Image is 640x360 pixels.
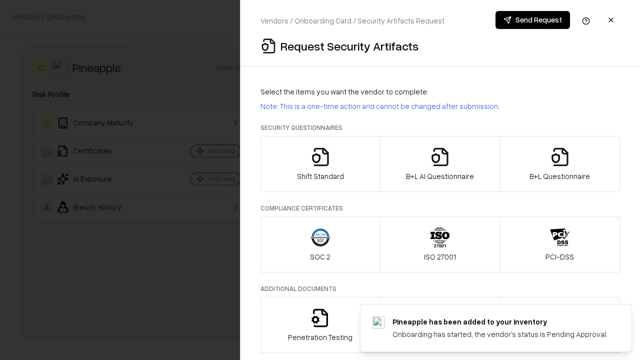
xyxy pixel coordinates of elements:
button: B+L Questionnaire [499,136,620,192]
p: ISO 27001 [424,251,456,262]
p: Select the items you want the vendor to complete: [260,86,620,97]
p: SOC 2 [310,251,330,262]
p: Note: This is a one-time action and cannot be changed after submission. [260,101,620,111]
button: Privacy Policy [380,297,500,353]
button: B+L AI Questionnaire [380,136,500,192]
button: PCI-DSS [499,216,620,272]
p: Request Security Artifacts [280,38,418,54]
p: B+L Questionnaire [529,171,590,181]
p: Additional Documents [260,284,620,293]
img: pineappleenergy.com [372,316,384,328]
p: Security Questionnaires [260,123,620,132]
p: B+L AI Questionnaire [406,171,474,181]
p: Shift Standard [297,171,344,181]
div: Onboarding has started, the vendor's status is Pending Approval. [392,329,607,339]
button: Send Request [495,11,570,29]
p: Compliance Certificates [260,204,620,212]
button: Shift Standard [260,136,380,192]
p: PCI-DSS [545,251,574,262]
p: Penetration Testing [288,332,352,342]
button: Penetration Testing [260,297,380,353]
button: Data Processing Agreement [499,297,620,353]
p: Vendors / Onboarding Card / Security Artifacts Request [260,15,444,26]
div: Pineapple has been added to your inventory [392,316,607,327]
button: SOC 2 [260,216,380,272]
button: ISO 27001 [380,216,500,272]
